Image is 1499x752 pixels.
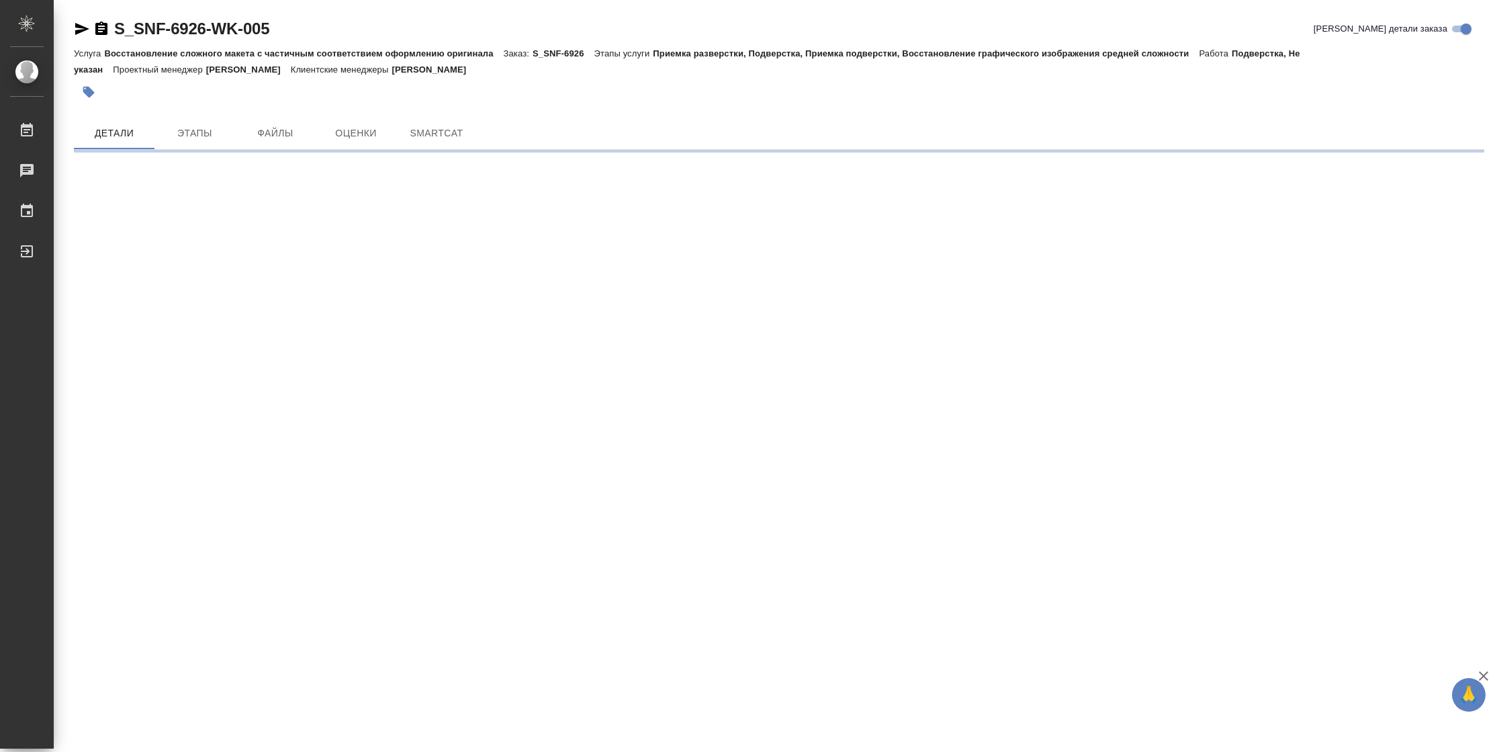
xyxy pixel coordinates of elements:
[82,125,146,142] span: Детали
[1314,22,1447,36] span: [PERSON_NAME] детали заказа
[404,125,469,142] span: SmartCat
[392,65,476,75] p: [PERSON_NAME]
[504,48,533,58] p: Заказ:
[594,48,653,58] p: Этапы услуги
[74,21,90,37] button: Скопировать ссылку для ЯМессенджера
[74,48,104,58] p: Услуга
[104,48,503,58] p: Восстановление сложного макета с частичным соответствием оформлению оригинала
[1199,48,1232,58] p: Работа
[1457,681,1480,709] span: 🙏
[163,125,227,142] span: Этапы
[243,125,308,142] span: Файлы
[114,19,269,38] a: S_SNF-6926-WK-005
[291,65,392,75] p: Клиентские менеджеры
[324,125,388,142] span: Оценки
[113,65,206,75] p: Проектный менеджер
[74,77,103,107] button: Добавить тэг
[206,65,291,75] p: [PERSON_NAME]
[533,48,594,58] p: S_SNF-6926
[1452,678,1486,712] button: 🙏
[653,48,1199,58] p: Приемка разверстки, Подверстка, Приемка подверстки, Восстановление графического изображения средн...
[93,21,109,37] button: Скопировать ссылку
